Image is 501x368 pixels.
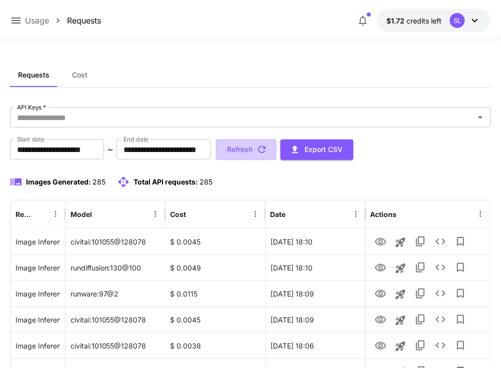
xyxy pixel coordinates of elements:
button: Sort [34,207,48,221]
div: $ 0.0045 [165,228,265,254]
button: Copy TaskUUID [410,335,430,355]
button: Copy TaskUUID [410,231,430,251]
div: SL [450,13,465,28]
button: Launch in playground [390,310,410,330]
div: $ 0.0045 [165,306,265,332]
span: credits left [407,16,442,25]
div: Actions [370,210,397,218]
button: Launch in playground [390,232,410,252]
div: rundiffusion:130@100 [65,254,165,280]
button: Menu [349,207,363,221]
div: 01 Sep, 2025 18:10 [265,228,365,254]
div: $1.71768 [387,15,442,26]
div: Model [70,210,92,218]
div: 01 Sep, 2025 18:09 [265,280,365,306]
button: Launch in playground [390,336,410,356]
button: Launch in playground [390,258,410,278]
button: Copy TaskUUID [410,309,430,329]
div: Click to copy prompt [15,229,60,254]
button: Add to library [450,309,470,329]
button: Add to library [450,257,470,277]
button: See details [430,231,450,251]
div: 01 Sep, 2025 18:09 [265,306,365,332]
button: Export CSV [280,139,353,160]
button: Menu [473,207,487,221]
button: Launch in playground [390,284,410,304]
button: Open [473,110,487,124]
button: View Image [370,231,390,251]
div: Request [15,210,33,218]
button: Sort [187,207,201,221]
div: $ 0.0038 [165,332,265,358]
button: Copy TaskUUID [410,257,430,277]
span: Requests [18,70,49,79]
button: Menu [48,207,62,221]
button: See details [430,257,450,277]
button: View Image [370,283,390,303]
button: See details [430,309,450,329]
div: Date [270,210,286,218]
div: 01 Sep, 2025 18:10 [265,254,365,280]
div: civitai:101055@128078 [65,228,165,254]
div: $ 0.0049 [165,254,265,280]
div: Click to copy prompt [15,281,60,306]
button: Copy TaskUUID [410,283,430,303]
span: 285 [199,177,212,186]
button: View Image [370,335,390,355]
button: Add to library [450,283,470,303]
a: Usage [25,14,49,26]
span: Total API requests: [133,177,198,186]
a: Requests [67,14,101,26]
button: Menu [148,207,162,221]
div: civitai:101055@128078 [65,306,165,332]
button: Refresh [216,139,276,160]
div: civitai:101055@128078 [65,332,165,358]
div: Click to copy prompt [15,255,60,280]
span: Images Generated: [26,177,91,186]
label: End date [123,135,148,143]
button: Sort [93,207,107,221]
label: API Keys [17,103,46,111]
label: Start date [17,135,44,143]
div: Click to copy prompt [15,307,60,332]
button: Sort [287,207,301,221]
div: $ 0.0115 [165,280,265,306]
span: $1.72 [387,16,407,25]
button: See details [430,335,450,355]
button: Add to library [450,335,470,355]
div: Cost [170,210,186,218]
button: See details [430,283,450,303]
p: ~ [107,143,113,155]
span: Cost [72,70,88,79]
button: Menu [248,207,262,221]
nav: breadcrumb [25,14,101,26]
button: Add to library [450,231,470,251]
span: 285 [92,177,105,186]
button: $1.71768SL [377,9,491,32]
button: View Image [370,309,390,329]
div: Click to copy prompt [15,333,60,358]
button: View Image [370,257,390,277]
div: runware:97@2 [65,280,165,306]
div: 01 Sep, 2025 18:06 [265,332,365,358]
